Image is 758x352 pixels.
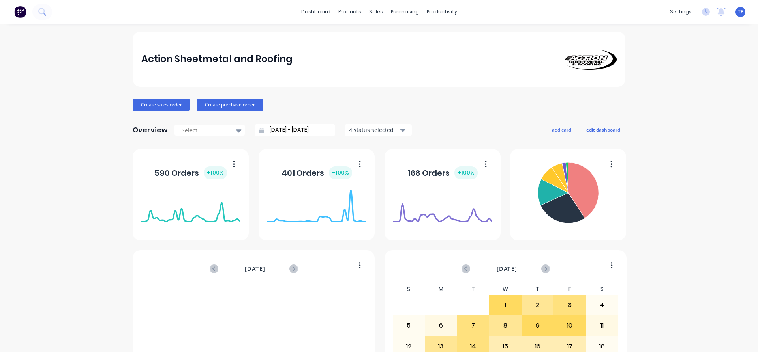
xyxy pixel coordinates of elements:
div: 10 [554,316,585,335]
div: 11 [586,316,618,335]
div: + 100 % [204,166,227,179]
img: Action Sheetmetal and Roofing [561,48,617,70]
div: 401 Orders [281,166,352,179]
span: [DATE] [497,264,517,273]
div: 9 [522,316,553,335]
a: dashboard [297,6,334,18]
div: 590 Orders [154,166,227,179]
div: M [425,283,457,295]
div: 3 [554,295,585,315]
div: settings [666,6,696,18]
div: products [334,6,365,18]
div: + 100 % [454,166,478,179]
div: F [553,283,586,295]
div: W [489,283,522,295]
div: 5 [393,316,425,335]
div: Action Sheetmetal and Roofing [141,51,293,67]
div: + 100 % [329,166,352,179]
div: purchasing [387,6,423,18]
div: 4 [586,295,618,315]
div: 4 status selected [349,126,399,134]
span: [DATE] [245,264,265,273]
div: Overview [133,122,168,138]
div: S [393,283,425,295]
div: T [522,283,554,295]
div: T [457,283,490,295]
div: 6 [425,316,457,335]
button: edit dashboard [581,125,625,135]
img: Factory [14,6,26,18]
div: productivity [423,6,461,18]
button: Create purchase order [197,99,263,111]
div: 7 [458,316,489,335]
div: 8 [490,316,521,335]
div: 2 [522,295,553,315]
button: add card [547,125,576,135]
button: 4 status selected [345,124,412,136]
div: 1 [490,295,521,315]
button: Create sales order [133,99,190,111]
div: S [586,283,618,295]
span: TP [738,8,743,15]
div: 168 Orders [408,166,478,179]
div: sales [365,6,387,18]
